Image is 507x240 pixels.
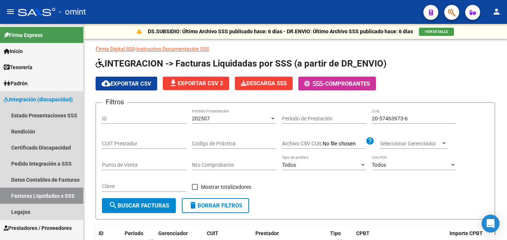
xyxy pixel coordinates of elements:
span: CUIT [207,230,218,236]
span: Exportar CSV 2 [169,80,223,87]
span: Archivo CSV CUIL [282,141,323,147]
mat-icon: file_download [169,79,178,87]
span: Tesorería [4,63,32,71]
a: Firma Digital SSS [96,46,135,52]
span: Descarga SSS [241,80,287,87]
input: Archivo CSV CUIL [323,141,366,147]
span: Gerenciador [158,230,188,236]
button: Exportar CSV 2 [163,77,229,90]
span: Mostrar totalizadores [201,182,251,191]
p: DS.SUBSIDIO: Último Archivo SSS publicado hace: 6 días - DR.ENVIO: Último Archivo SSS publicado h... [148,27,413,36]
span: - [304,80,325,87]
span: - omint [59,4,86,20]
a: Instructivo Documentación SSS [136,46,209,52]
mat-icon: person [492,7,501,16]
span: INTEGRACION -> Facturas Liquidadas por SSS (a partir de DR_ENVIO) [96,58,386,69]
span: Padrón [4,79,28,87]
span: Seleccionar Gerenciador [380,141,441,147]
mat-icon: menu [6,7,15,16]
span: CPBT [356,230,370,236]
button: Borrar Filtros [182,198,249,213]
span: Prestadores / Proveedores [4,224,72,232]
span: Inicio [4,47,23,55]
mat-icon: search [109,201,118,210]
span: Todos [372,162,386,168]
div: Open Intercom Messenger [482,215,500,233]
span: VER DETALLE [425,30,448,34]
span: 202507 [192,116,210,121]
h3: Filtros [102,97,128,107]
span: Todos [282,162,296,168]
span: Integración (discapacidad) [4,95,73,104]
span: ID [99,230,103,236]
span: Comprobantes [325,80,370,87]
button: Buscar Facturas [102,198,176,213]
button: VER DETALLE [419,28,454,36]
mat-icon: help [366,136,374,145]
span: Firma Express [4,31,43,39]
button: Exportar CSV [96,77,157,90]
button: -Comprobantes [298,77,376,90]
mat-icon: cloud_download [102,79,111,88]
span: Prestador [255,230,279,236]
mat-icon: delete [189,201,197,210]
button: Descarga SSS [235,77,293,90]
span: Exportar CSV [102,80,151,87]
span: Importe CPBT [450,230,483,236]
app-download-masive: Descarga masiva de comprobantes (adjuntos) [235,77,293,90]
span: Borrar Filtros [189,202,242,209]
p: - [96,45,495,53]
span: Buscar Facturas [109,202,169,209]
